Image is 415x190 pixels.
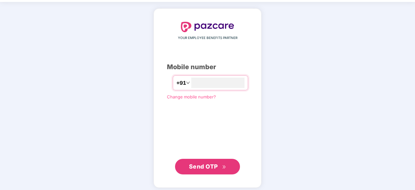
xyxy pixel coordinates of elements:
span: Send OTP [189,163,218,170]
span: YOUR EMPLOYEE BENEFITS PARTNER [178,35,237,41]
span: down [186,81,190,85]
span: +91 [176,79,186,87]
span: double-right [222,165,226,169]
img: logo [181,22,234,32]
a: Change mobile number? [167,94,216,99]
div: Mobile number [167,62,248,72]
button: Send OTPdouble-right [175,159,240,174]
